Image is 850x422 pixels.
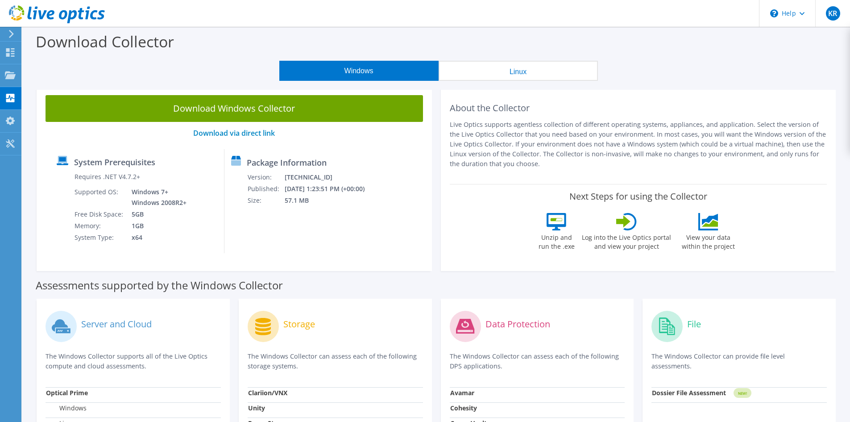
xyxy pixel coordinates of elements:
[247,183,284,195] td: Published:
[75,172,140,181] label: Requires .NET V4.7.2+
[36,281,283,290] label: Assessments supported by the Windows Collector
[279,61,439,81] button: Windows
[248,389,287,397] strong: Clariion/VNX
[125,186,188,209] td: Windows 7+ Windows 2008R2+
[74,232,125,243] td: System Type:
[248,351,423,371] p: The Windows Collector can assess each of the following storage systems.
[826,6,840,21] span: KR
[485,320,550,329] label: Data Protection
[450,120,827,169] p: Live Optics supports agentless collection of different operating systems, appliances, and applica...
[46,389,88,397] strong: Optical Prime
[248,404,265,412] strong: Unity
[581,230,672,251] label: Log into the Live Optics portal and view your project
[247,158,327,167] label: Package Information
[74,186,125,209] td: Supported OS:
[284,183,377,195] td: [DATE] 1:23:51 PM (+00:00)
[46,351,221,371] p: The Windows Collector supports all of the Live Optics compute and cloud assessments.
[247,171,284,183] td: Version:
[770,9,778,17] svg: \n
[569,191,707,202] label: Next Steps for using the Collector
[125,232,188,243] td: x64
[450,351,625,371] p: The Windows Collector can assess each of the following DPS applications.
[284,171,377,183] td: [TECHNICAL_ID]
[687,320,701,329] label: File
[46,404,87,413] label: Windows
[439,61,598,81] button: Linux
[81,320,152,329] label: Server and Cloud
[738,391,747,396] tspan: NEW!
[74,220,125,232] td: Memory:
[450,404,477,412] strong: Cohesity
[125,220,188,232] td: 1GB
[193,128,275,138] a: Download via direct link
[450,103,827,113] h2: About the Collector
[74,209,125,220] td: Free Disk Space:
[46,95,423,122] a: Download Windows Collector
[36,31,174,52] label: Download Collector
[125,209,188,220] td: 5GB
[676,230,740,251] label: View your data within the project
[247,195,284,206] td: Size:
[74,158,155,167] label: System Prerequisites
[536,230,577,251] label: Unzip and run the .exe
[283,320,315,329] label: Storage
[450,389,474,397] strong: Avamar
[652,389,726,397] strong: Dossier File Assessment
[284,195,377,206] td: 57.1 MB
[651,351,827,371] p: The Windows Collector can provide file level assessments.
